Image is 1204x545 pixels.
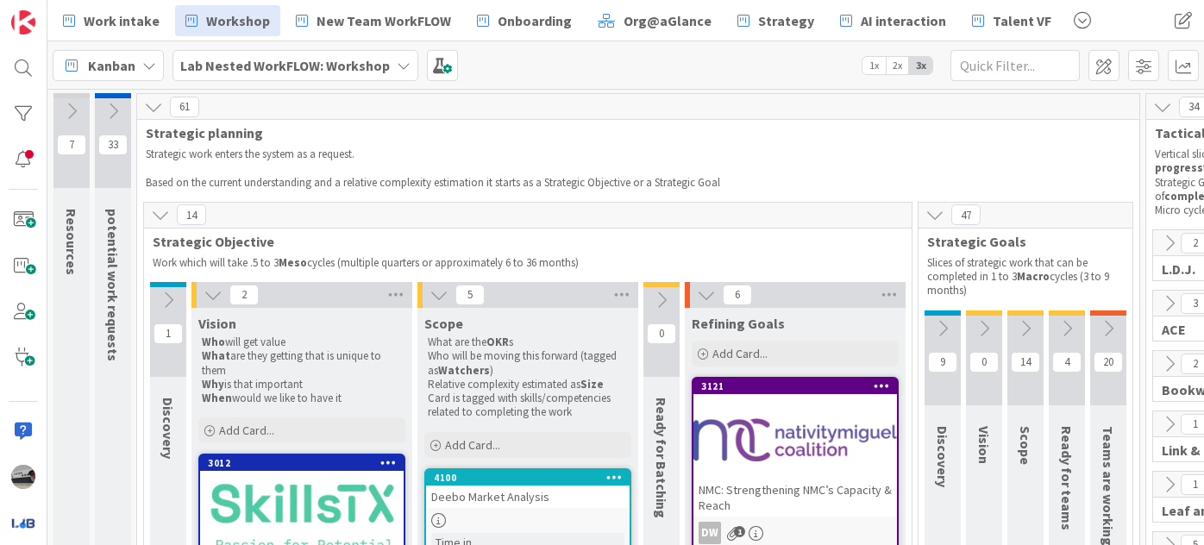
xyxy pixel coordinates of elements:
img: Visit kanbanzone.com [11,10,35,34]
span: Ready for teams [1058,426,1075,530]
div: DW [693,522,897,544]
span: 5 [455,285,485,305]
span: 14 [1011,352,1040,373]
strong: OKR [486,335,509,349]
span: Vision [198,315,236,332]
span: 1 [734,526,745,537]
span: 7 [57,135,86,155]
span: 0 [969,352,999,373]
span: Add Card... [219,423,274,438]
div: 3121 [693,379,897,394]
p: Based on the current understanding and a relative complexity estimation it starts as a Strategic ... [146,176,1131,190]
span: Strategy [758,10,814,31]
span: 1x [862,57,886,74]
div: Deebo Market Analysis [426,485,630,508]
span: 47 [951,204,981,225]
a: Talent VF [962,5,1062,36]
span: Scope [1017,426,1034,465]
p: are they getting that is unique to them [202,349,402,378]
div: DW [699,522,721,544]
a: Workshop [175,5,280,36]
span: New Team WorkFLOW [317,10,451,31]
p: Slices of strategic work that can be completed in 1 to 3 cycles (3 to 9 months) [927,256,1124,298]
div: 3012 [208,457,404,469]
a: Strategy [727,5,825,36]
b: Lab Nested WorkFLOW: Workshop [180,57,390,74]
p: What are the s [428,335,628,349]
div: 4100 [426,470,630,485]
span: 0 [647,323,676,344]
span: Kanban [88,55,135,76]
a: AI interaction [830,5,956,36]
p: Relative complexity estimated as [428,378,628,392]
span: Discovery [160,398,177,459]
span: potential work requests [104,209,122,361]
a: New Team WorkFLOW [285,5,461,36]
span: Resources [63,209,80,275]
span: Strategic Goals [927,233,1111,250]
span: Strategic planning [146,124,1118,141]
strong: Size [580,377,604,392]
strong: Watchers [438,363,490,378]
span: Onboarding [498,10,572,31]
span: Vision [975,426,993,464]
div: 4100 [434,472,630,484]
p: Work which will take .5 to 3 cycles (multiple quarters or approximately 6 to 36 months) [153,256,903,270]
img: jB [11,465,35,489]
a: Work intake [53,5,170,36]
span: 1 [154,323,183,344]
p: is that important [202,378,402,392]
span: 4 [1052,352,1082,373]
p: Strategic work enters the system as a request. [146,147,1131,161]
span: Strategic Objective [153,233,890,250]
p: Who will be moving this forward (tagged as ) [428,349,628,378]
p: will get value [202,335,402,349]
span: Discovery [934,426,951,487]
a: Onboarding [467,5,582,36]
div: 3012 [200,455,404,471]
div: 3121 [701,380,897,392]
span: Refining Goals [692,315,785,332]
strong: What [202,348,230,363]
p: would we like to have it [202,392,402,405]
span: Workshop [206,10,270,31]
strong: Who [202,335,225,349]
span: Talent VF [993,10,1051,31]
span: 14 [177,204,206,225]
p: Card is tagged with skills/competencies related to completing the work [428,392,628,420]
strong: Meso [279,255,307,270]
img: avatar [11,511,35,535]
span: Add Card... [445,437,500,453]
input: Quick Filter... [950,50,1080,81]
span: 9 [928,352,957,373]
span: Add Card... [712,346,768,361]
span: Scope [424,315,463,332]
span: Work intake [84,10,160,31]
span: 6 [723,285,752,305]
span: 3x [909,57,932,74]
span: 20 [1094,352,1123,373]
span: 2 [229,285,259,305]
strong: When [202,391,232,405]
a: Org@aGlance [587,5,722,36]
span: Ready for Batching [653,398,670,518]
div: NMC: Strengthening NMC’s Capacity & Reach [693,479,897,517]
span: 33 [98,135,128,155]
strong: Macro [1017,269,1050,284]
span: AI interaction [861,10,946,31]
span: 61 [170,97,199,117]
div: 4100Deebo Market Analysis [426,470,630,508]
span: Org@aGlance [624,10,712,31]
span: 2x [886,57,909,74]
div: 3121NMC: Strengthening NMC’s Capacity & Reach [693,379,897,517]
strong: Why [202,377,224,392]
